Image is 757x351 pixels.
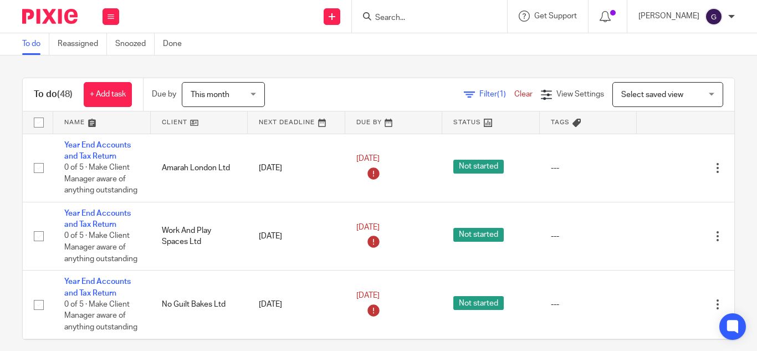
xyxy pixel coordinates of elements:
div: --- [551,231,626,242]
a: Clear [514,90,533,98]
a: + Add task [84,82,132,107]
a: Year End Accounts and Tax Return [64,210,131,228]
p: [PERSON_NAME] [638,11,699,22]
span: View Settings [556,90,604,98]
a: To do [22,33,49,55]
div: --- [551,162,626,174]
img: Pixie [22,9,78,24]
span: Not started [453,228,504,242]
a: Snoozed [115,33,155,55]
td: [DATE] [248,134,345,202]
span: (48) [57,90,73,99]
td: [DATE] [248,202,345,270]
span: Not started [453,296,504,310]
span: (1) [497,90,506,98]
a: Year End Accounts and Tax Return [64,141,131,160]
td: Work And Play Spaces Ltd [151,202,248,270]
a: Reassigned [58,33,107,55]
span: Select saved view [621,91,683,99]
img: svg%3E [705,8,723,26]
span: Filter [479,90,514,98]
span: 0 of 5 · Make Client Manager aware of anything outstanding [64,301,137,331]
div: --- [551,299,626,310]
a: Done [163,33,190,55]
a: Year End Accounts and Tax Return [64,278,131,297]
span: [DATE] [356,292,380,299]
td: [DATE] [248,271,345,339]
td: Amarah London Ltd [151,134,248,202]
td: No Guilt Bakes Ltd [151,271,248,339]
span: This month [191,91,229,99]
span: 0 of 5 · Make Client Manager aware of anything outstanding [64,232,137,263]
span: 0 of 5 · Make Client Manager aware of anything outstanding [64,164,137,194]
input: Search [374,13,474,23]
span: [DATE] [356,223,380,231]
span: Not started [453,160,504,174]
span: [DATE] [356,155,380,163]
p: Due by [152,89,176,100]
h1: To do [34,89,73,100]
span: Get Support [534,12,577,20]
span: Tags [551,119,570,125]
